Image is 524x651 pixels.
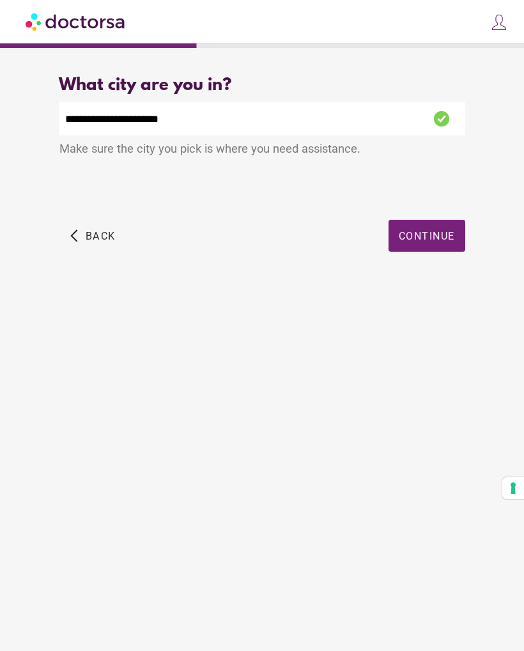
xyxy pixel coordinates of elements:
div: What city are you in? [59,76,465,96]
img: icons8-customer-100.png [490,13,508,31]
button: Your consent preferences for tracking technologies [502,477,524,499]
span: Continue [399,230,455,242]
div: Make sure the city you pick is where you need assistance. [59,135,465,165]
img: Doctorsa.com [26,7,127,36]
button: arrow_back_ios Back [65,220,121,252]
span: Back [86,230,116,242]
button: Continue [389,220,465,252]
